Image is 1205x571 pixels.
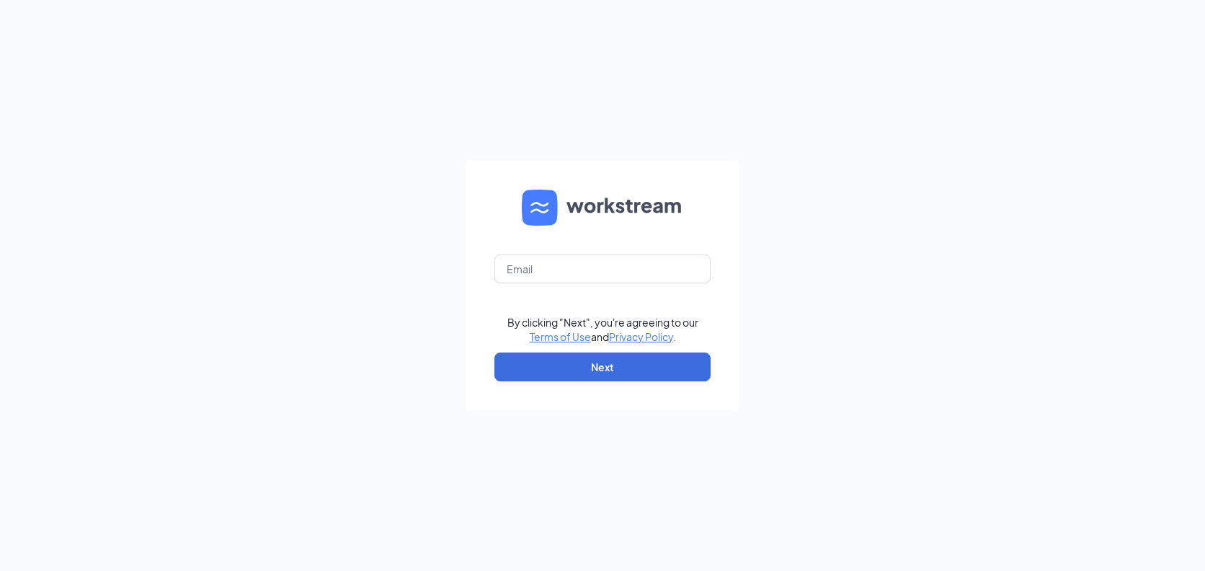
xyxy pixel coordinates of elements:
input: Email [494,254,711,283]
div: By clicking "Next", you're agreeing to our and . [507,315,698,344]
a: Terms of Use [530,330,591,343]
img: WS logo and Workstream text [522,190,683,226]
button: Next [494,353,711,381]
a: Privacy Policy [609,330,673,343]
